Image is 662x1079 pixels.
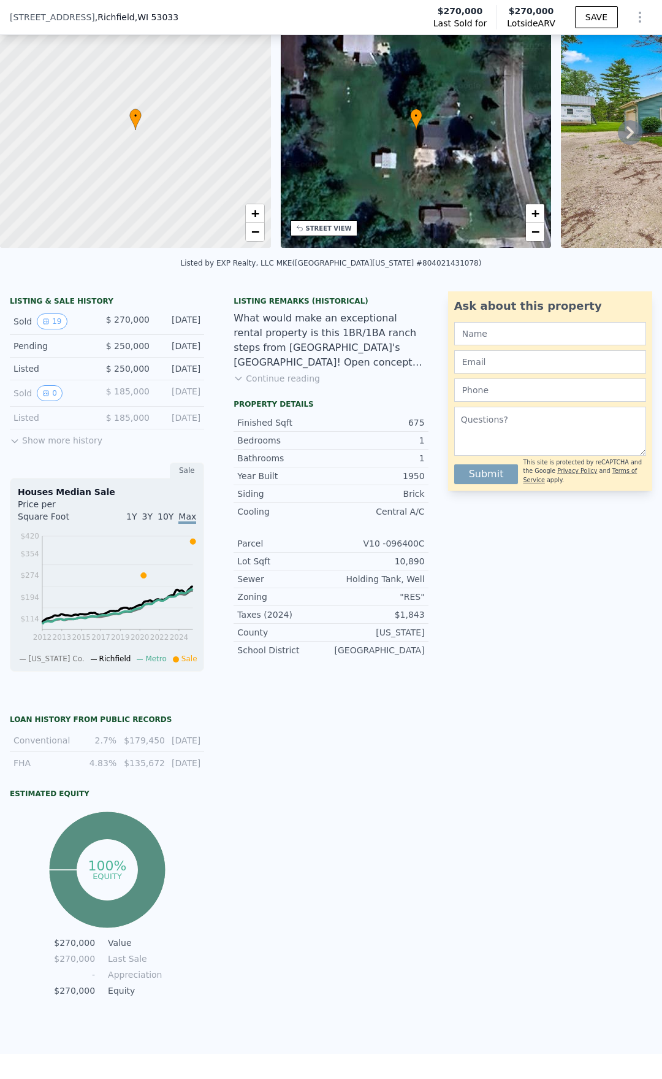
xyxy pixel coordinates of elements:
span: Lotside ARV [507,17,555,29]
td: Value [105,936,161,950]
div: Ask about this property [454,298,646,315]
div: [DATE] [159,340,200,352]
span: $ 185,000 [106,413,150,423]
tspan: 100% [88,858,126,874]
tspan: $420 [20,532,39,540]
span: 1Y [126,512,137,521]
div: Sold [13,385,96,401]
tspan: 2015 [72,633,91,642]
div: $179,450 [124,734,161,747]
a: Zoom out [246,223,264,241]
input: Phone [454,378,646,402]
div: Property details [234,399,428,409]
td: $270,000 [53,952,96,966]
div: [DATE] [159,363,200,375]
div: Loan history from public records [10,715,204,724]
div: 10,890 [331,555,425,567]
span: − [531,224,539,239]
span: − [251,224,259,239]
td: $270,000 [53,936,96,950]
div: Listing Remarks (Historical) [234,296,428,306]
span: Last Sold for [433,17,487,29]
span: Max [178,512,196,524]
tspan: $354 [20,550,39,558]
tspan: 2024 [170,633,189,642]
div: Sold [13,313,96,329]
tspan: $194 [20,593,39,602]
td: - [53,968,96,981]
button: Submit [454,464,519,484]
input: Name [454,322,646,345]
div: Estimated Equity [10,789,204,799]
div: 1 [331,452,425,464]
div: 1950 [331,470,425,482]
div: County [237,626,331,639]
div: Listed [13,412,96,424]
div: • [129,109,142,130]
div: 1 [331,434,425,447]
tspan: 2013 [53,633,72,642]
div: FHA [13,757,77,769]
div: LISTING & SALE HISTORY [10,296,204,309]
span: Metro [145,655,166,663]
span: Richfield [99,655,131,663]
div: Year Built [237,470,331,482]
button: Show Options [628,5,652,29]
div: Brick [331,488,425,500]
div: Bedrooms [237,434,331,447]
div: $135,672 [124,757,161,769]
div: Pending [13,340,96,352]
td: Appreciation [105,968,161,981]
div: Parcel [237,537,331,550]
tspan: 2017 [91,633,110,642]
td: Equity [105,984,161,997]
tspan: $114 [20,615,39,623]
div: Zoning [237,591,331,603]
div: 2.7% [85,734,116,747]
span: $ 185,000 [106,386,150,396]
tspan: equity [93,871,122,880]
button: Continue reading [234,372,320,385]
a: Zoom in [246,204,264,223]
div: Siding [237,488,331,500]
div: Listed by EXP Realty, LLC MKE ([GEOGRAPHIC_DATA][US_STATE] #804021431078) [181,259,482,267]
div: Bathrooms [237,452,331,464]
td: Last Sale [105,952,161,966]
div: This site is protected by reCAPTCHA and the Google and apply. [523,458,646,485]
div: [DATE] [159,313,200,329]
div: [DATE] [169,757,200,769]
div: 675 [331,417,425,429]
span: $270,000 [509,6,554,16]
div: • [410,109,422,130]
button: Show more history [10,429,102,447]
button: View historical data [37,313,67,329]
a: Privacy Policy [557,467,597,474]
div: STREET VIEW [306,224,352,233]
div: Sewer [237,573,331,585]
tspan: 2020 [131,633,150,642]
span: 10Y [158,512,173,521]
div: Price per Square Foot [18,498,107,530]
td: $270,000 [53,984,96,997]
div: Listed [13,363,96,375]
div: Cooling [237,505,331,518]
span: $ 250,000 [106,364,150,374]
span: , WI 53033 [135,12,178,22]
span: , Richfield [95,11,178,23]
div: [DATE] [169,734,200,747]
div: Taxes (2024) [237,609,331,621]
tspan: $274 [20,572,39,580]
a: Zoom out [526,223,544,241]
div: [US_STATE] [331,626,425,639]
div: "RES" [331,591,425,603]
div: Sale [170,463,204,478]
div: [DATE] [159,412,200,424]
div: Houses Median Sale [18,486,196,498]
button: SAVE [575,6,618,28]
tspan: 2012 [33,633,52,642]
a: Terms of Service [523,467,637,483]
div: $1,843 [331,609,425,621]
span: • [129,110,142,121]
div: Holding Tank, Well [331,573,425,585]
div: Finished Sqft [237,417,331,429]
